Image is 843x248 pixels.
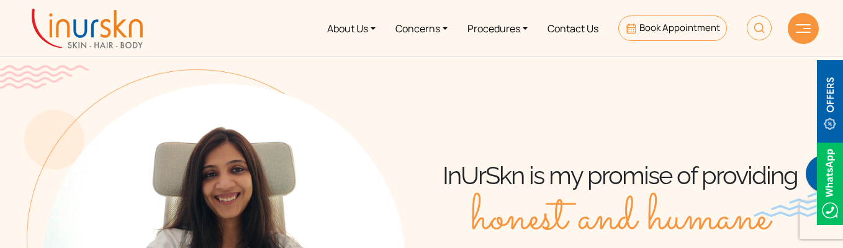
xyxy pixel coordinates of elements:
[538,5,608,51] a: Contact Us
[754,192,843,217] img: bluewave
[458,5,538,51] a: Procedures
[817,176,843,190] a: Whatsappicon
[471,191,770,247] span: honest and humane
[817,143,843,225] img: Whatsappicon
[817,60,843,143] img: offerBt
[385,5,458,51] a: Concerns
[317,5,385,51] a: About Us
[747,15,772,40] img: HeaderSearch
[639,21,720,34] span: Book Appointment
[618,15,727,41] a: Book Appointment
[32,9,143,48] img: inurskn-logo
[796,24,811,33] img: hamLine.svg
